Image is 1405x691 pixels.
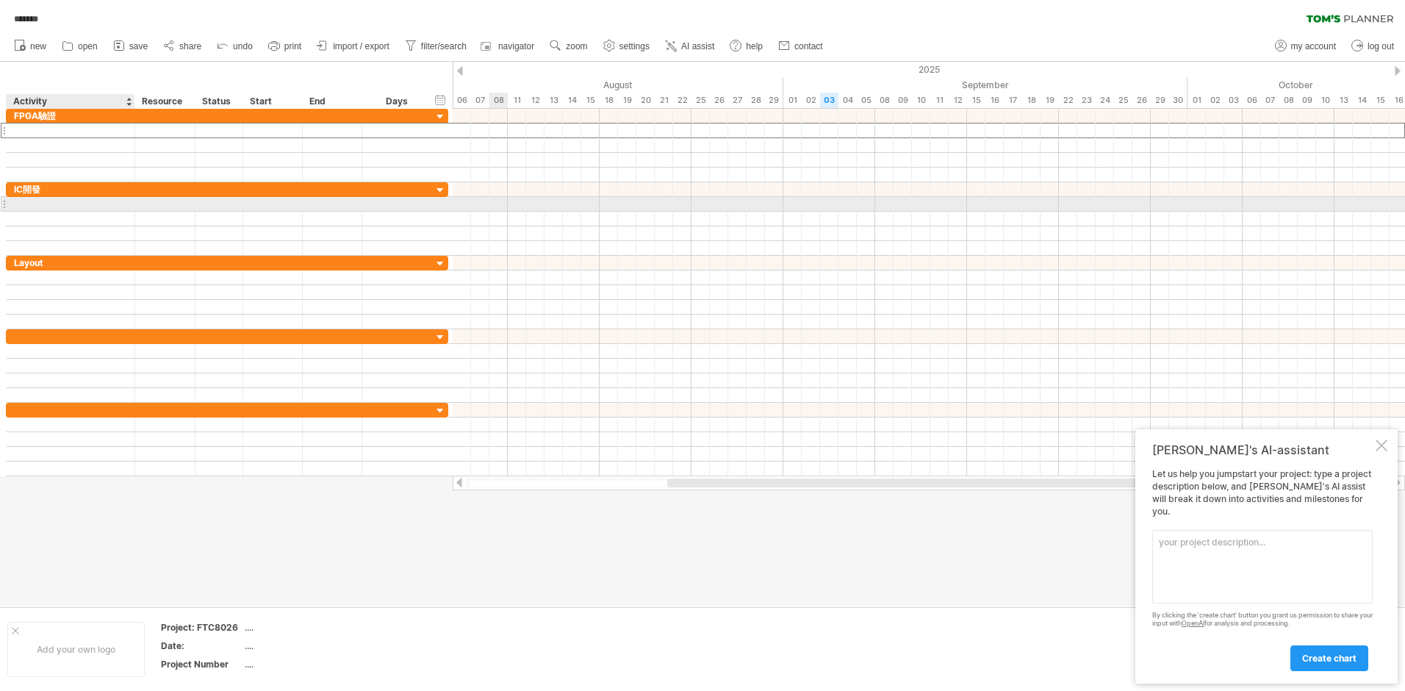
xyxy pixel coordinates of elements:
[265,37,306,56] a: print
[1371,93,1390,108] div: Wednesday, 15 October 2025
[600,37,654,56] a: settings
[1316,93,1334,108] div: Friday, 10 October 2025
[10,37,51,56] a: new
[673,93,691,108] div: Friday, 22 August 2025
[794,41,823,51] span: contact
[563,93,581,108] div: Thursday, 14 August 2025
[142,94,187,109] div: Resource
[1271,37,1340,56] a: my account
[421,41,467,51] span: filter/search
[600,93,618,108] div: Monday, 18 August 2025
[661,37,719,56] a: AI assist
[985,93,1004,108] div: Tuesday, 16 September 2025
[14,182,127,196] div: IC開發
[802,93,820,108] div: Tuesday, 2 September 2025
[526,93,545,108] div: Tuesday, 12 August 2025
[1291,41,1336,51] span: my account
[1353,93,1371,108] div: Tuesday, 14 October 2025
[179,41,201,51] span: share
[747,93,765,108] div: Thursday, 28 August 2025
[746,41,763,51] span: help
[1152,443,1373,457] div: [PERSON_NAME]'s AI-assistant
[1152,612,1373,628] div: By clicking the 'create chart' button you grant us permission to share your input with for analys...
[129,41,148,51] span: save
[14,109,127,123] div: FPGA驗證
[213,37,257,56] a: undo
[245,621,368,634] div: ....
[1348,37,1398,56] a: log out
[161,621,242,634] div: Project: FTC8026
[726,37,767,56] a: help
[1206,93,1224,108] div: Thursday, 2 October 2025
[1302,653,1357,664] span: create chart
[765,93,783,108] div: Friday, 29 August 2025
[566,41,587,51] span: zoom
[783,77,1187,93] div: September 2025
[1334,93,1353,108] div: Monday, 13 October 2025
[912,93,930,108] div: Wednesday, 10 September 2025
[1368,41,1394,51] span: log out
[636,93,655,108] div: Wednesday, 20 August 2025
[930,93,949,108] div: Thursday, 11 September 2025
[1022,93,1041,108] div: Thursday, 18 September 2025
[619,41,650,51] span: settings
[202,94,234,109] div: Status
[1041,93,1059,108] div: Friday, 19 September 2025
[245,658,368,670] div: ....
[284,41,301,51] span: print
[894,93,912,108] div: Tuesday, 9 September 2025
[233,41,253,51] span: undo
[655,93,673,108] div: Thursday, 21 August 2025
[58,37,102,56] a: open
[1151,93,1169,108] div: Monday, 29 September 2025
[398,77,783,93] div: August 2025
[1187,93,1206,108] div: Wednesday, 1 October 2025
[1224,93,1243,108] div: Friday, 3 October 2025
[783,93,802,108] div: Monday, 1 September 2025
[30,41,46,51] span: new
[681,41,714,51] span: AI assist
[245,640,368,652] div: ....
[710,93,728,108] div: Tuesday, 26 August 2025
[820,93,838,108] div: Wednesday, 3 September 2025
[1132,93,1151,108] div: Friday, 26 September 2025
[7,622,145,677] div: Add your own logo
[1279,93,1298,108] div: Wednesday, 8 October 2025
[401,37,471,56] a: filter/search
[546,37,592,56] a: zoom
[545,93,563,108] div: Wednesday, 13 August 2025
[1290,645,1368,671] a: create chart
[78,41,98,51] span: open
[1077,93,1096,108] div: Tuesday, 23 September 2025
[313,37,394,56] a: import / export
[109,37,152,56] a: save
[250,94,294,109] div: Start
[489,93,508,108] div: Friday, 8 August 2025
[161,640,242,652] div: Date:
[478,37,539,56] a: navigator
[1169,93,1187,108] div: Tuesday, 30 September 2025
[161,658,242,670] div: Project Number
[1059,93,1077,108] div: Monday, 22 September 2025
[498,41,534,51] span: navigator
[775,37,827,56] a: contact
[453,93,471,108] div: Wednesday, 6 August 2025
[728,93,747,108] div: Wednesday, 27 August 2025
[13,94,126,109] div: Activity
[14,256,127,270] div: Layout
[1261,93,1279,108] div: Tuesday, 7 October 2025
[508,93,526,108] div: Monday, 11 August 2025
[581,93,600,108] div: Friday, 15 August 2025
[1004,93,1022,108] div: Wednesday, 17 September 2025
[949,93,967,108] div: Friday, 12 September 2025
[471,93,489,108] div: Thursday, 7 August 2025
[1243,93,1261,108] div: Monday, 6 October 2025
[333,41,389,51] span: import / export
[1152,468,1373,670] div: Let us help you jumpstart your project: type a project description below, and [PERSON_NAME]'s AI ...
[838,93,857,108] div: Thursday, 4 September 2025
[618,93,636,108] div: Tuesday, 19 August 2025
[1182,619,1204,627] a: OpenAI
[309,94,353,109] div: End
[691,93,710,108] div: Monday, 25 August 2025
[362,94,431,109] div: Days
